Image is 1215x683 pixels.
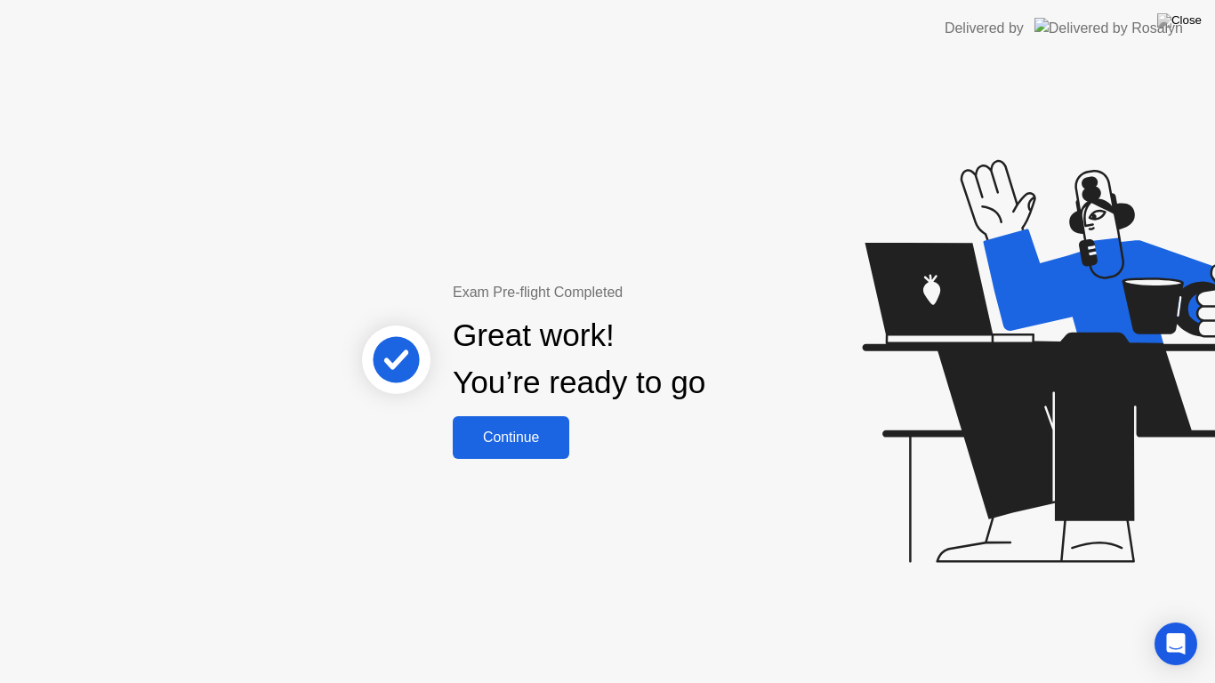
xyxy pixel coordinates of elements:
[1034,18,1183,38] img: Delivered by Rosalyn
[458,430,564,446] div: Continue
[1155,623,1197,665] div: Open Intercom Messenger
[945,18,1024,39] div: Delivered by
[453,416,569,459] button: Continue
[1157,13,1202,28] img: Close
[453,282,820,303] div: Exam Pre-flight Completed
[453,312,705,406] div: Great work! You’re ready to go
